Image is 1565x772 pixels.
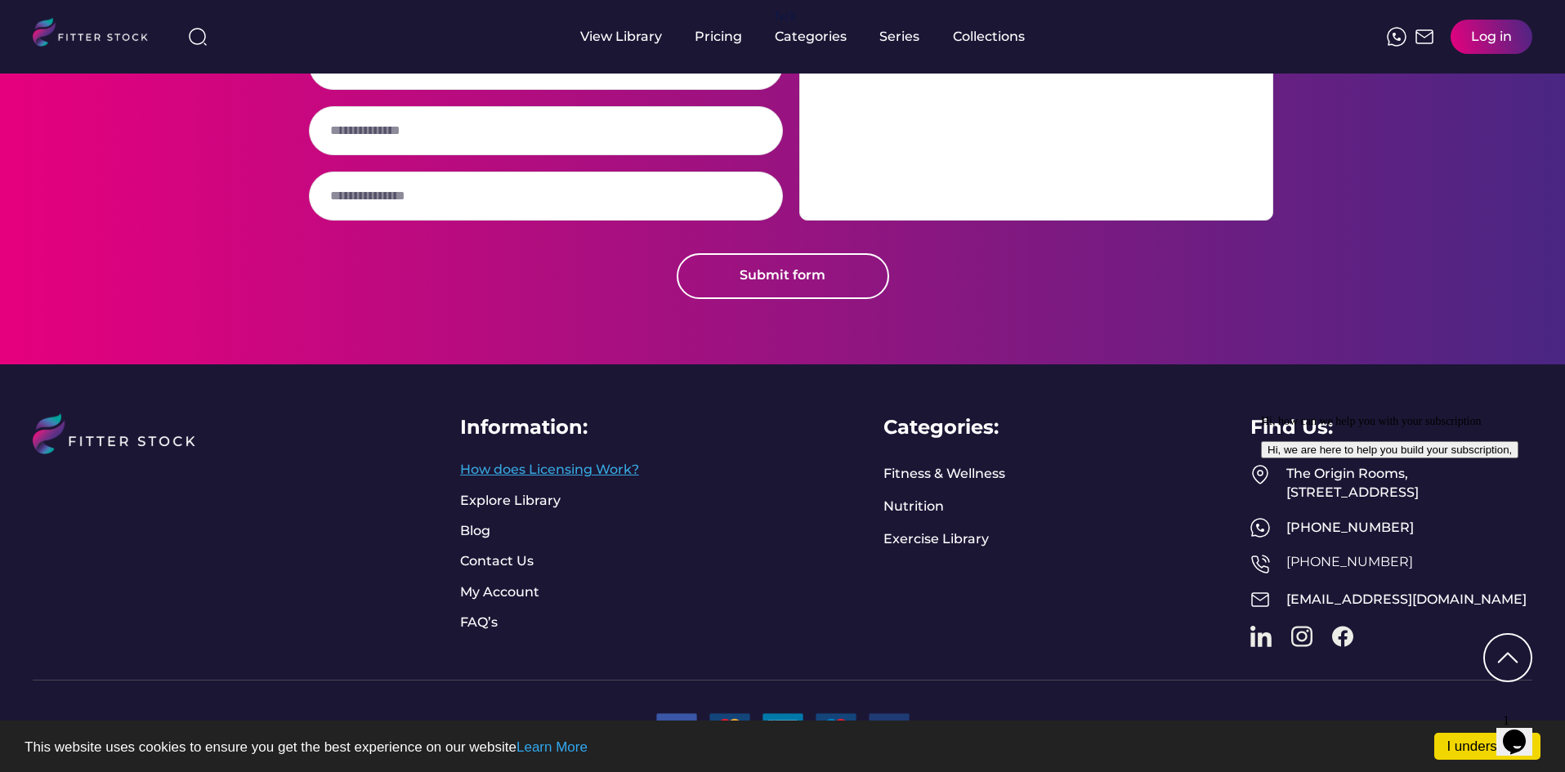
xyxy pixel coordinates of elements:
div: View Library [580,28,662,46]
a: Nutrition [883,498,944,515]
img: 9.png [869,713,910,739]
button: Submit form [677,253,889,299]
img: meteor-icons_whatsapp%20%281%29.svg [1387,27,1406,47]
a: Privacy Policy [1441,717,1532,735]
p: This website uses cookies to ensure you get the best experience on our website [25,740,1540,754]
img: 3.png [816,713,856,739]
a: How does Licensing Work? [460,461,639,479]
div: Information: [460,413,588,441]
a: Blog [460,522,501,540]
img: search-normal%203.svg [188,27,208,47]
iframe: chat widget [1496,707,1549,756]
img: 2.png [709,713,750,739]
div: Hi, how can we help you with your subscriptionHi, we are here to help you build your subscription, [7,7,301,50]
a: FITTER STOCK © 2023 [33,717,644,735]
a: FAQ’s [460,614,501,631]
span: Hi, how can we help you with your subscription [7,7,226,19]
img: Frame%2049.svg [1250,465,1270,484]
div: Log in [1471,28,1512,46]
button: Hi, we are here to help you build your subscription, [7,33,264,50]
a: Fitness & Wellness [883,465,1005,483]
img: LOGO%20%281%29.svg [33,413,215,494]
a: Contact Us [460,552,534,570]
div: Series [879,28,920,46]
img: Frame%2051.svg [1250,590,1270,609]
div: fvck [775,8,796,25]
div: Collections [953,28,1025,46]
a: My Account [460,583,539,601]
img: Frame%2051.svg [1415,27,1434,47]
img: 1.png [656,713,697,739]
img: meteor-icons_whatsapp%20%281%29.svg [1250,518,1270,538]
div: Pricing [695,28,742,46]
a: Exercise Library [883,530,989,548]
img: Frame%2050.svg [1250,554,1270,573]
iframe: chat widget [1254,408,1549,698]
a: Terms & Conditions [1297,717,1424,735]
img: 22.png [762,713,803,739]
div: Categories [775,28,847,46]
div: Categories: [883,413,999,441]
a: Explore Library [460,492,561,510]
div: Find Us: [1250,413,1333,441]
a: I understand! [1434,733,1540,760]
a: Learn More [516,739,588,755]
img: LOGO.svg [33,18,162,51]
